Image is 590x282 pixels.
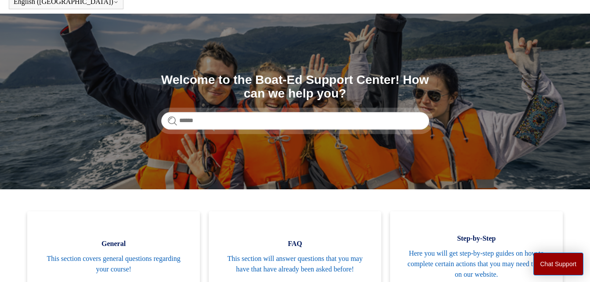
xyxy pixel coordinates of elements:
span: Step-by-Step [403,233,550,244]
span: This section covers general questions regarding your course! [40,253,187,275]
span: This section will answer questions that you may have that have already been asked before! [222,253,368,275]
input: Search [161,112,429,130]
span: FAQ [222,239,368,249]
span: Here you will get step-by-step guides on how to complete certain actions that you may need to do ... [403,248,550,280]
h1: Welcome to the Boat-Ed Support Center! How can we help you? [161,73,429,101]
button: Chat Support [533,253,584,275]
span: General [40,239,187,249]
